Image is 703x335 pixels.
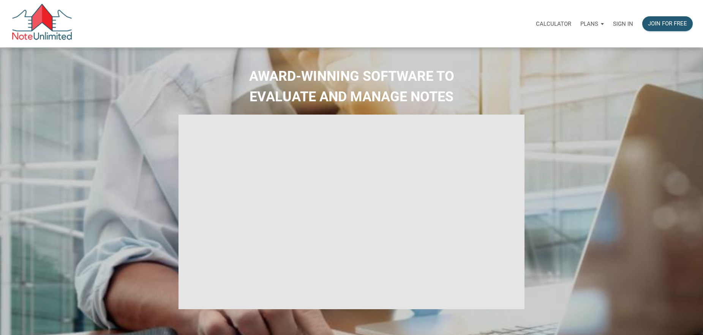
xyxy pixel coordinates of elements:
[531,12,576,36] a: Calculator
[642,16,693,31] button: Join for free
[536,20,571,27] p: Calculator
[576,13,608,35] button: Plans
[648,19,687,28] div: Join for free
[6,66,697,107] h2: AWARD-WINNING SOFTWARE TO EVALUATE AND MANAGE NOTES
[580,20,598,27] p: Plans
[576,12,608,36] a: Plans
[638,12,697,36] a: Join for free
[608,12,638,36] a: Sign in
[179,115,524,309] iframe: NoteUnlimited
[613,20,633,27] p: Sign in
